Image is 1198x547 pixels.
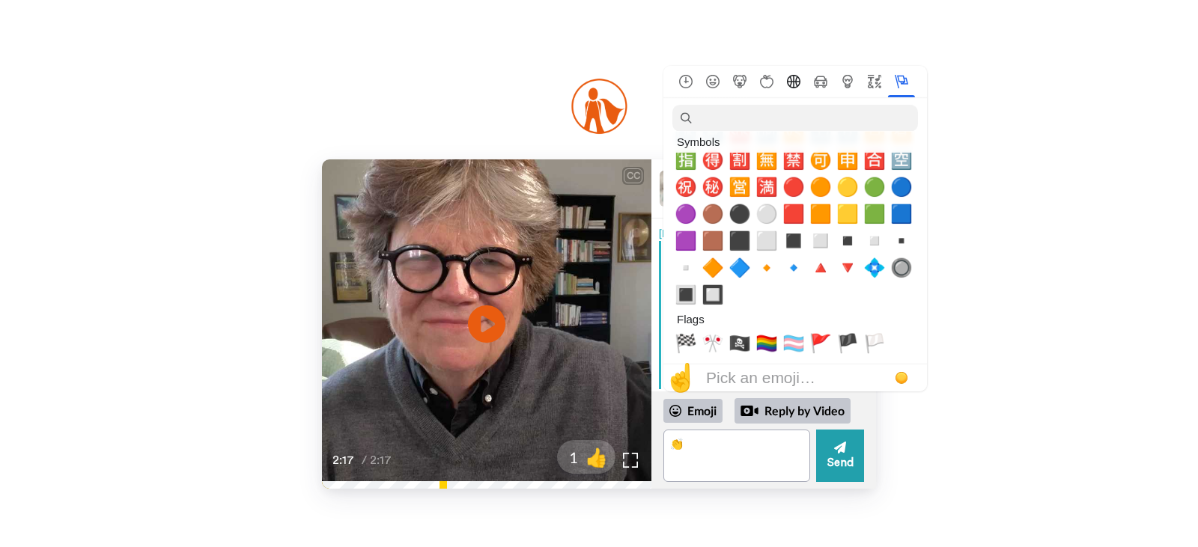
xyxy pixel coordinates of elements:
img: logo [569,77,628,137]
img: Profile Image [660,171,696,207]
textarea: 👏 [663,430,810,482]
span: 2:17 [370,451,396,469]
div: Reply by Video [741,402,758,420]
span: / [362,451,367,469]
span: 1 [557,447,578,468]
span: 2:17 [332,451,359,469]
button: Send [816,430,864,482]
button: 1👍 [557,440,615,474]
div: Reply by Video [735,398,851,424]
div: CC [624,168,642,183]
span: 👍 [578,445,615,469]
div: Emoji [663,399,723,423]
div: [PERSON_NAME] [651,219,876,241]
